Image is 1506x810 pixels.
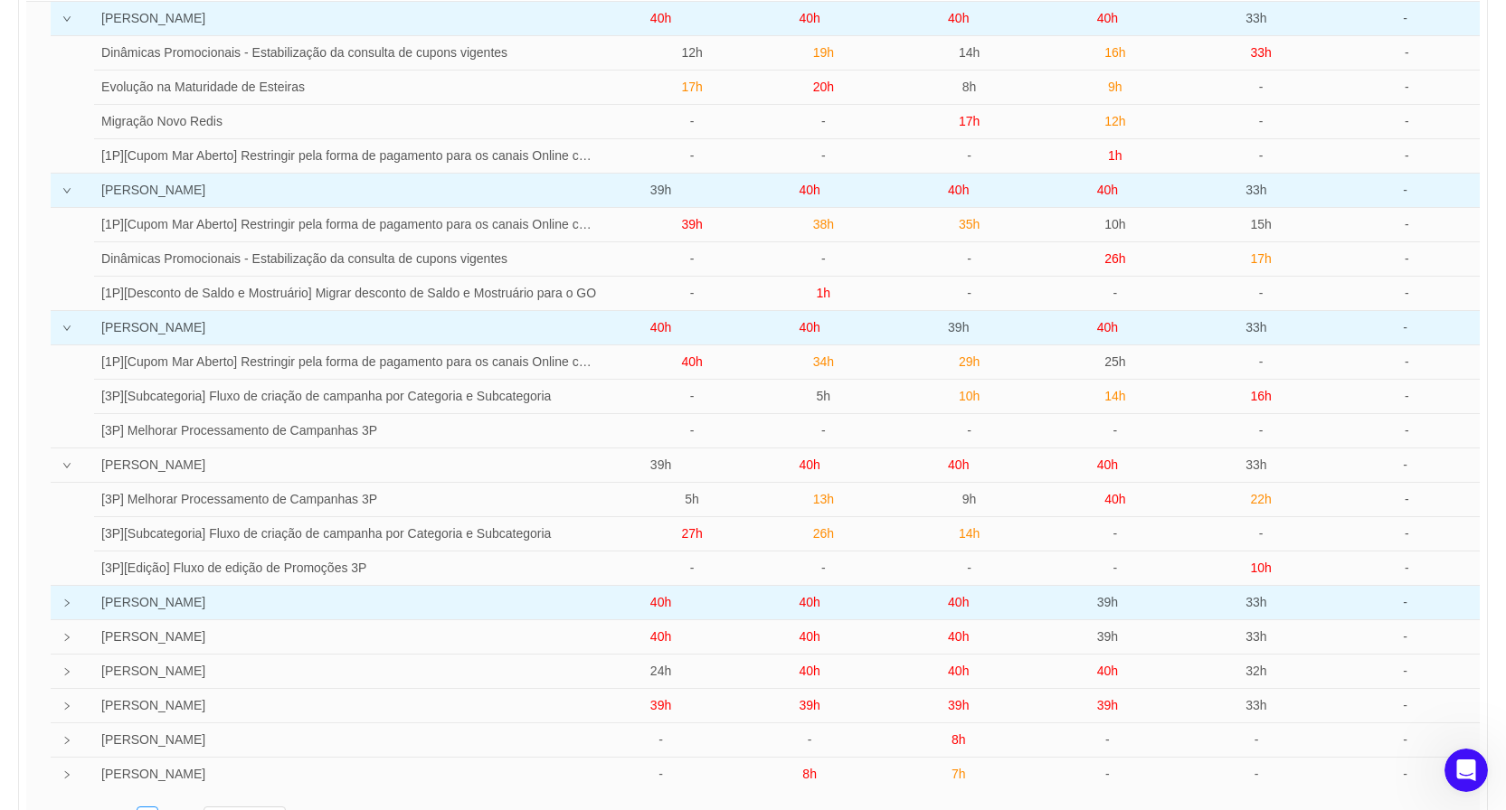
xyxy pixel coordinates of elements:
td: Otavio Santos [65,2,586,36]
span: 14h [959,526,980,541]
span: - [1105,767,1110,781]
span: - [967,148,971,163]
span: 17h [1250,251,1271,266]
span: 39h [650,457,671,472]
span: 40h [1097,183,1118,197]
span: - [1405,45,1409,60]
span: - [1403,320,1407,334]
td: [1P][Cupom Mar Aberto] Restringir pela forma de pagamento para os canais Online cupons gerados vi... [94,208,604,242]
span: - [1403,11,1407,25]
td: [3P][Subcategoria] Fluxo de criação de campanha por Categoria e Subcategoria [94,380,604,414]
span: - [1405,423,1409,438]
span: - [1405,526,1409,541]
td: VITOR MACEDO SILVA [65,448,586,483]
span: - [1113,286,1117,300]
span: 40h [681,354,702,369]
span: - [1259,286,1264,300]
span: - [690,114,695,128]
span: 40h [799,629,819,644]
i: icon: down [62,14,71,24]
span: 40h [650,11,671,25]
span: - [1405,80,1409,94]
span: - [1403,698,1407,712]
i: icon: right [62,736,71,745]
span: - [658,767,663,781]
td: [3P] Melhorar Processamento de Campanhas 3P [94,414,604,447]
span: 32h [1246,664,1266,678]
span: 39h [948,320,969,334]
span: - [1405,492,1409,506]
td: MARCIO DA SILVA PACHECO [65,586,586,620]
span: 40h [650,595,671,609]
span: - [1259,114,1264,128]
span: - [967,560,971,575]
span: 33h [1246,320,1266,334]
td: [3P][Subcategoria] Fluxo de criação de campanha por Categoria e Subcategoria [94,517,604,551]
span: - [1259,526,1264,541]
span: 34h [813,354,834,369]
span: 40h [1097,320,1118,334]
span: - [690,423,695,438]
span: 24h [650,664,671,678]
span: 7h [952,767,966,781]
span: 33h [1250,45,1271,60]
span: 40h [948,595,969,609]
span: 1h [1108,148,1122,163]
span: - [967,286,971,300]
span: - [1405,389,1409,403]
span: - [1113,526,1117,541]
i: icon: right [62,770,71,779]
span: 40h [799,11,819,25]
i: icon: right [62,702,71,711]
span: - [821,423,826,438]
span: - [690,148,695,163]
span: - [1403,595,1407,609]
span: - [967,251,971,266]
td: FABIO FERNANDO DE ANDRADE [65,174,586,208]
span: - [658,732,663,747]
span: 39h [1097,698,1118,712]
span: - [690,286,695,300]
span: 39h [1097,595,1118,609]
td: [1P][Desconto de Saldo e Mostruário] Migrar desconto de Saldo e Mostruário para o GO [94,277,604,310]
span: 39h [650,183,671,197]
span: 40h [1097,11,1118,25]
span: - [1255,767,1259,781]
span: 40h [650,629,671,644]
span: 9h [962,492,977,506]
td: IGOR GOMES FIRMINO [65,311,586,345]
span: 26h [813,526,834,541]
td: [3P] Melhorar Processamento de Campanhas 3P [94,483,604,517]
span: - [1255,732,1259,747]
span: 40h [948,457,969,472]
span: 40h [1104,492,1125,506]
span: - [1259,80,1264,94]
span: 12h [1104,114,1125,128]
span: 29h [959,354,980,369]
td: MARCUS FONSECA [65,620,586,655]
span: 8h [962,80,977,94]
span: 40h [948,629,969,644]
span: 13h [813,492,834,506]
span: 22h [1250,492,1271,506]
span: 17h [681,80,702,94]
td: THALES BATISTA [65,689,586,723]
span: 16h [1104,45,1125,60]
span: 40h [799,664,819,678]
td: [3P][Edição] Fluxo de edição de Promoções 3P [94,551,604,585]
span: 40h [650,320,671,334]
span: 40h [948,11,969,25]
span: - [1403,664,1407,678]
span: - [1403,629,1407,644]
span: 10h [1104,217,1125,231]
span: 16h [1250,389,1271,403]
span: 5h [817,389,831,403]
td: [1P][Cupom Mar Aberto] Restringir pela forma de pagamento para os canais Online cupons gerados vi... [94,345,604,380]
span: - [1113,560,1117,575]
span: 14h [959,45,980,60]
span: 33h [1246,629,1266,644]
span: - [1403,183,1407,197]
td: Dinâmicas Promocionais - Estabilização da consulta de cupons vigentes [94,36,604,71]
span: 14h [1104,389,1125,403]
span: 10h [959,389,980,403]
